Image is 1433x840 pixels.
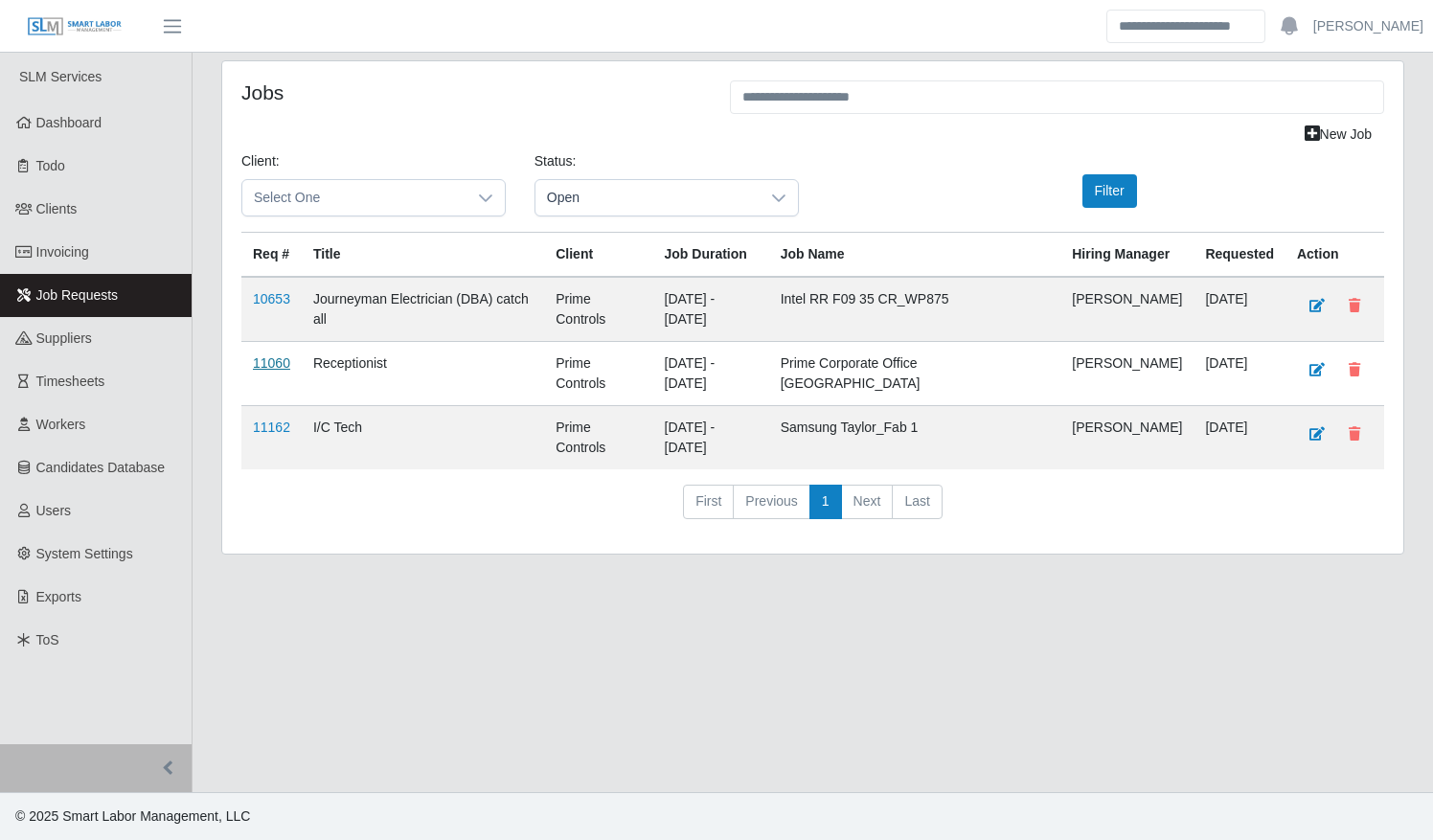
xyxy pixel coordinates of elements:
a: 1 [809,485,842,519]
td: Prime Corporate Office [GEOGRAPHIC_DATA] [769,342,1061,406]
td: [DATE] [1194,406,1285,470]
span: Workers [36,417,86,432]
td: [PERSON_NAME] [1060,342,1194,406]
th: Requested [1194,233,1285,278]
span: Exports [36,589,81,604]
td: [DATE] - [DATE] [653,277,769,342]
nav: pagination [241,485,1384,534]
span: Dashboard [36,115,102,130]
span: Candidates Database [36,460,166,475]
span: System Settings [36,546,133,561]
span: ToS [36,632,59,647]
th: Action [1285,233,1384,278]
td: Intel RR F09 35 CR_WP875 [769,277,1061,342]
h4: Jobs [241,80,701,104]
span: SLM Services [19,69,102,84]
span: Clients [36,201,78,216]
a: 10653 [253,291,290,306]
td: [DATE] [1194,342,1285,406]
label: Status: [535,151,577,171]
td: [DATE] - [DATE] [653,406,769,470]
td: Samsung Taylor_Fab 1 [769,406,1061,470]
span: Job Requests [36,287,119,303]
a: 11060 [253,355,290,371]
th: Job Name [769,233,1061,278]
span: Select One [242,180,466,216]
td: [PERSON_NAME] [1060,277,1194,342]
th: Req # [241,233,302,278]
th: Title [302,233,544,278]
a: [PERSON_NAME] [1313,16,1423,36]
span: Todo [36,158,65,173]
td: [DATE] - [DATE] [653,342,769,406]
img: SLM Logo [27,16,123,37]
span: © 2025 Smart Labor Management, LLC [15,808,250,824]
th: Job Duration [653,233,769,278]
span: Timesheets [36,374,105,389]
td: Receptionist [302,342,544,406]
td: I/C Tech [302,406,544,470]
td: Prime Controls [544,277,652,342]
td: Journeyman Electrician (DBA) catch all [302,277,544,342]
span: Invoicing [36,244,89,260]
td: Prime Controls [544,342,652,406]
a: 11162 [253,420,290,435]
td: Prime Controls [544,406,652,470]
td: [PERSON_NAME] [1060,406,1194,470]
th: Client [544,233,652,278]
span: Users [36,503,72,518]
span: Open [535,180,760,216]
a: New Job [1292,118,1384,151]
span: Suppliers [36,330,92,346]
input: Search [1106,10,1265,43]
th: Hiring Manager [1060,233,1194,278]
td: [DATE] [1194,277,1285,342]
label: Client: [241,151,280,171]
button: Filter [1082,174,1137,208]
